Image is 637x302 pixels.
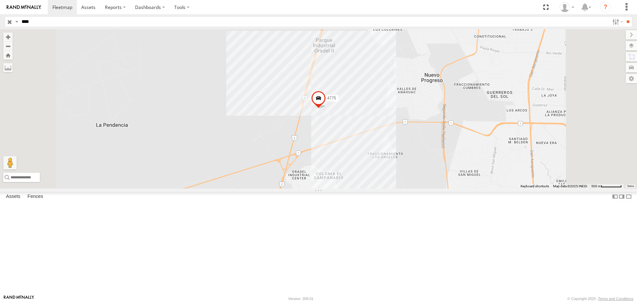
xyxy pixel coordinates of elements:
label: Fences [24,192,46,202]
span: 4775 [327,96,336,101]
a: Visit our Website [4,295,34,302]
button: Zoom out [3,41,13,51]
button: Keyboard shortcuts [521,184,549,189]
a: Terms and Conditions [598,297,633,301]
div: © Copyright 2025 - [567,297,633,301]
img: rand-logo.svg [7,5,41,10]
label: Search Filter Options [610,17,624,27]
label: Map Settings [626,74,637,83]
label: Dock Summary Table to the Right [618,192,625,202]
a: Terms (opens in new tab) [627,185,634,187]
label: Dock Summary Table to the Left [612,192,618,202]
i: ? [600,2,611,13]
span: 500 m [591,184,601,188]
button: Zoom in [3,32,13,41]
button: Map Scale: 500 m per 59 pixels [589,184,624,189]
div: Caseta Laredo TX [557,2,577,12]
button: Zoom Home [3,51,13,60]
label: Measure [3,63,13,72]
label: Search Query [14,17,19,27]
span: Map data ©2025 INEGI [553,184,587,188]
div: Version: 309.01 [288,297,314,301]
button: Drag Pegman onto the map to open Street View [3,156,17,169]
label: Hide Summary Table [625,192,632,202]
label: Assets [3,192,24,202]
